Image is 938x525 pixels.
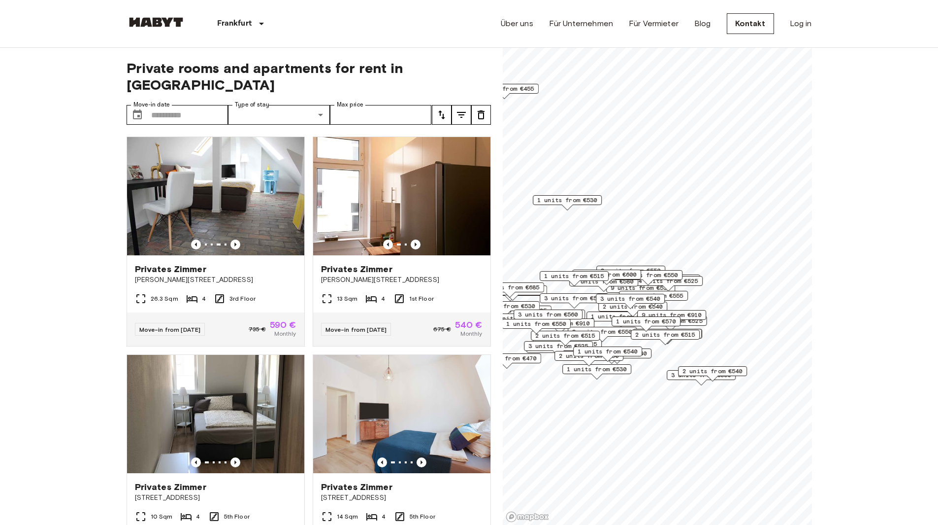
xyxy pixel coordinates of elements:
a: Previous imagePrevious imagePrivates Zimmer[PERSON_NAME][STREET_ADDRESS]26.3 Sqm43rd FloorMove-in... [127,137,305,347]
span: Privates Zimmer [321,481,392,493]
div: Map marker [540,293,609,309]
span: 4 units from €910 [530,319,590,328]
div: Map marker [633,329,702,344]
span: 675 € [433,325,451,334]
span: 590 € [270,320,296,329]
div: Map marker [619,291,688,306]
span: 2 units from €600 [577,270,637,279]
div: Map marker [502,319,571,334]
span: [STREET_ADDRESS] [135,493,296,503]
div: Map marker [568,327,637,342]
a: Marketing picture of unit DE-04-034-001-01HFPrevious imagePrevious imagePrivates Zimmer[PERSON_NA... [313,137,491,347]
span: 1 units from €550 [591,312,651,321]
span: 9 units from €910 [642,311,702,319]
button: Previous image [377,457,387,467]
span: 4 [202,294,206,303]
span: 13 Sqm [337,294,358,303]
span: [PERSON_NAME][STREET_ADDRESS] [321,275,483,285]
button: Previous image [411,240,420,249]
a: Für Vermieter [629,18,679,30]
a: Log in [790,18,812,30]
a: Für Unternehmen [549,18,613,30]
button: Previous image [417,457,426,467]
span: Privates Zimmer [321,263,392,275]
span: 2 units from €515 [635,330,695,339]
span: 735 € [249,325,266,334]
a: Blog [694,18,711,30]
span: 3rd Floor [229,294,256,303]
span: 4 [382,512,386,521]
span: [PERSON_NAME][STREET_ADDRESS] [135,275,296,285]
span: 14 Sqm [337,512,358,521]
div: Map marker [586,312,655,327]
label: Type of stay [235,101,269,109]
span: 1 units from €550 [506,319,566,328]
button: Previous image [191,457,201,467]
div: Map marker [572,270,641,285]
div: Map marker [472,353,541,369]
span: 2 units from €515 [535,331,595,340]
div: Map marker [596,294,665,309]
div: Map marker [516,310,585,325]
div: Map marker [678,366,747,382]
div: Map marker [637,310,706,325]
span: Monthly [274,329,296,338]
span: 1 units from €540 [587,349,647,358]
div: Map marker [582,349,651,364]
label: Move-in date [133,101,170,109]
span: 2 units from €555 [623,291,683,300]
a: Mapbox logo [506,511,549,523]
img: Habyt [127,17,186,27]
span: Privates Zimmer [135,481,206,493]
span: Private rooms and apartments for rent in [GEOGRAPHIC_DATA] [127,60,491,93]
a: Über uns [501,18,533,30]
button: tune [471,105,491,125]
span: 1 units from €530 [537,196,597,205]
span: 2 units from €550 [636,275,696,284]
span: 1 units from €470 [477,354,537,363]
span: 3 units from €525 [528,342,588,350]
div: Map marker [612,316,680,332]
span: 540 € [455,320,483,329]
div: Map marker [562,364,631,380]
button: Choose date [128,105,147,125]
div: Map marker [596,266,665,281]
span: 3 units from €560 [518,310,578,319]
div: Map marker [631,275,700,290]
div: Map marker [540,271,609,286]
span: Monthly [460,329,482,338]
div: Map marker [514,310,582,325]
button: tune [432,105,452,125]
div: Map marker [634,276,703,291]
span: 5th Floor [224,512,250,521]
p: Frankfurt [217,18,252,30]
div: Map marker [614,270,682,285]
span: 1 units from €530 [567,365,627,374]
div: Map marker [573,347,642,362]
span: 1st Floor [409,294,434,303]
div: Map marker [533,195,602,210]
span: Move-in from [DATE] [139,326,201,333]
span: 3 units from €530 [475,302,535,311]
a: Kontakt [727,13,774,34]
span: Move-in from [DATE] [325,326,387,333]
span: 1 units from €455 [474,84,534,93]
div: Map marker [667,370,736,385]
button: tune [452,105,471,125]
span: 1 units from €515 [544,272,604,280]
span: [STREET_ADDRESS] [321,493,483,503]
span: 10 Sqm [151,512,173,521]
button: Previous image [230,457,240,467]
span: 2 units from €550 [559,351,619,360]
div: Map marker [525,318,594,334]
div: Map marker [631,330,700,345]
span: 3 units from €550 [671,371,731,380]
span: 4 units from €525 [638,277,698,285]
span: 2 units from €550 [601,266,661,275]
span: 5th Floor [410,512,435,521]
span: 2 units from €510 [637,329,697,338]
div: Map marker [531,331,600,346]
img: Marketing picture of unit DE-04-034-001-01HF [313,137,490,255]
span: 4 [196,512,200,521]
label: Max price [337,101,363,109]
